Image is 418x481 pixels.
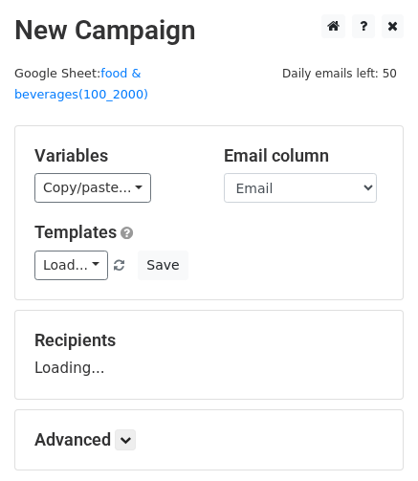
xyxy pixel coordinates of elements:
[138,251,187,280] button: Save
[34,173,151,203] a: Copy/paste...
[34,429,384,450] h5: Advanced
[34,330,384,380] div: Loading...
[275,63,404,84] span: Daily emails left: 50
[34,251,108,280] a: Load...
[224,145,385,166] h5: Email column
[14,66,148,102] small: Google Sheet:
[34,145,195,166] h5: Variables
[275,66,404,80] a: Daily emails left: 50
[34,222,117,242] a: Templates
[14,14,404,47] h2: New Campaign
[34,330,384,351] h5: Recipients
